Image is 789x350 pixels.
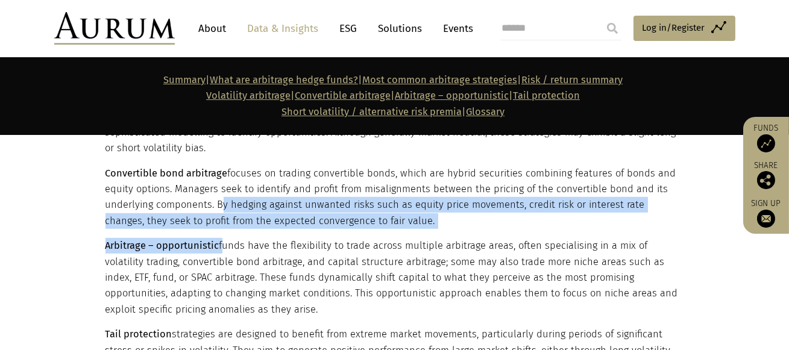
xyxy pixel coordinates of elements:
[749,123,783,152] a: Funds
[295,90,391,101] a: Convertible arbitrage
[163,74,521,86] strong: | | |
[54,12,175,45] img: Aurum
[105,238,681,317] p: funds have the flexibility to trade across multiple arbitrage areas, often specialising in a mix ...
[757,210,775,228] img: Sign up to our newsletter
[105,240,219,251] strong: Arbitrage – opportunistic
[242,17,325,40] a: Data & Insights
[643,20,705,35] span: Log in/Register
[281,106,505,117] span: |
[163,74,206,86] a: Summary
[633,16,735,41] a: Log in/Register
[749,161,783,189] div: Share
[749,198,783,228] a: Sign up
[521,74,623,86] a: Risk / return summary
[281,106,462,117] a: Short volatility / alternative risk premia
[210,74,358,86] a: What are arbitrage hedge funds?
[757,171,775,189] img: Share this post
[513,90,580,101] a: Tail protection
[466,106,505,117] a: Glossary
[206,90,291,101] a: Volatility arbitrage
[193,17,233,40] a: About
[757,134,775,152] img: Access Funds
[334,17,363,40] a: ESG
[362,74,517,86] a: Most common arbitrage strategies
[105,166,681,230] p: focuses on trading convertible bonds, which are hybrid securities combining features of bonds and...
[105,328,172,340] strong: Tail protection
[395,90,509,101] a: Arbitrage – opportunistic
[206,90,513,101] strong: | | |
[438,17,474,40] a: Events
[600,16,624,40] input: Submit
[372,17,429,40] a: Solutions
[105,167,228,179] strong: Convertible bond arbitrage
